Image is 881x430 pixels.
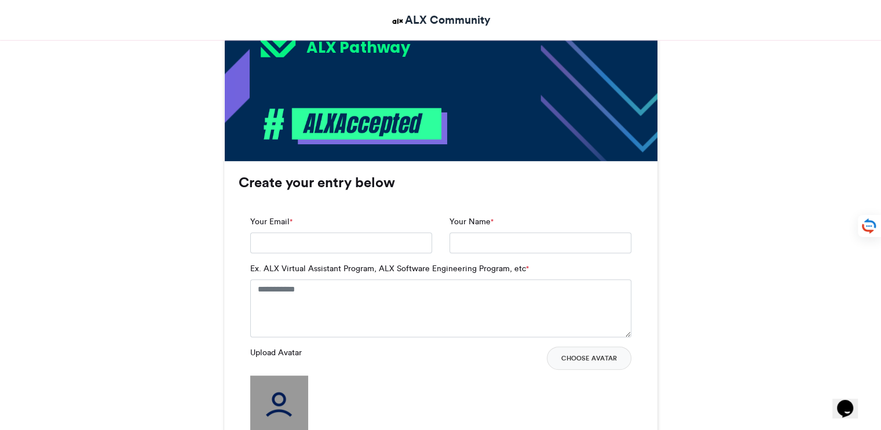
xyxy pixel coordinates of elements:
label: Your Name [449,216,493,228]
h3: Create your entry below [239,176,643,190]
iframe: chat widget [832,384,869,418]
label: Your Email [250,216,293,228]
label: Upload Avatar [250,347,302,359]
button: Choose Avatar [547,347,631,370]
div: ALX Pathway [306,37,648,59]
label: Ex. ALX Virtual Assistant Program, ALX Software Engineering Program, etc [250,263,529,275]
img: ALX Community [390,14,405,28]
a: ALX Community [390,12,491,28]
